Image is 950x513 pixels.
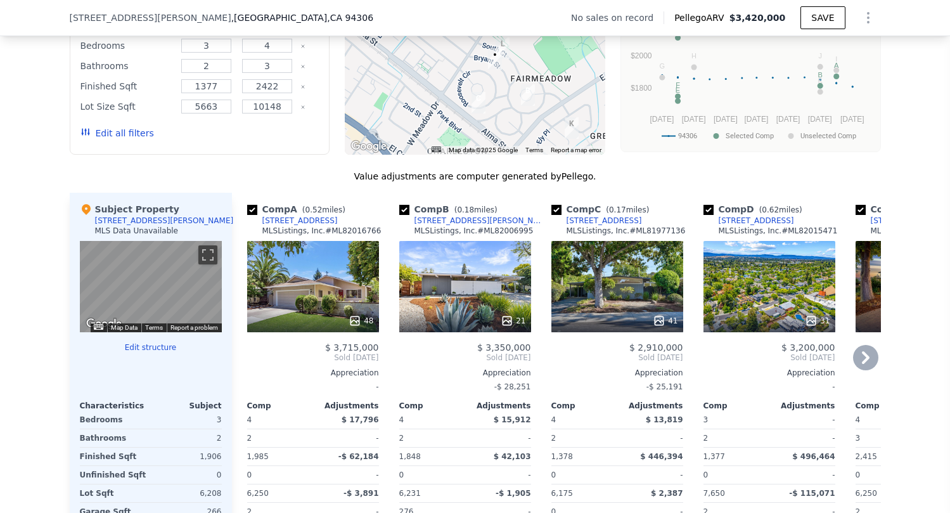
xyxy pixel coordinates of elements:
[551,203,655,216] div: Comp C
[551,489,573,498] span: 6,175
[769,401,835,411] div: Adjustments
[247,429,311,447] div: 2
[772,429,835,447] div: -
[856,5,881,30] button: Show Options
[617,401,683,411] div: Adjustments
[551,415,556,424] span: 4
[703,489,725,498] span: 7,650
[70,11,231,24] span: [STREET_ADDRESS][PERSON_NAME]
[856,489,877,498] span: 6,250
[247,203,350,216] div: Comp A
[153,466,222,484] div: 0
[571,11,664,24] div: No sales on record
[551,353,683,363] span: Sold [DATE]
[521,84,535,106] div: 3726 Carlson Cir
[551,471,556,479] span: 0
[399,353,531,363] span: Sold [DATE]
[678,132,697,140] text: 94306
[754,205,807,214] span: ( miles)
[835,55,837,63] text: I
[650,115,674,124] text: [DATE]
[703,452,725,461] span: 1,377
[807,115,831,124] text: [DATE]
[551,452,573,461] span: 1,378
[327,13,373,23] span: , CA 94306
[247,378,379,396] div: -
[776,115,800,124] text: [DATE]
[348,138,390,155] a: Open this area in Google Maps (opens a new window)
[449,205,503,214] span: ( miles)
[496,489,530,498] span: -$ 1,905
[472,92,485,114] div: 20 Roosevelt Cir
[83,316,125,332] a: Open this area in Google Maps (opens a new window)
[80,429,148,447] div: Bathrooms
[651,489,683,498] span: $ 2,387
[153,448,222,465] div: 1,906
[800,132,856,140] text: Unselected Comp
[477,342,531,353] span: $ 3,350,000
[414,216,546,226] div: [STREET_ADDRESS][PERSON_NAME]
[871,216,946,226] div: [STREET_ADDRESS]
[262,226,382,236] div: MLSListings, Inc. # ML82016766
[145,324,163,331] a: Terms (opens in new tab)
[83,316,125,332] img: Google
[399,429,463,447] div: 2
[80,98,174,115] div: Lot Size Sqft
[609,205,626,214] span: 0.17
[800,6,845,29] button: SAVE
[703,203,807,216] div: Comp D
[468,429,531,447] div: -
[551,216,642,226] a: [STREET_ADDRESS]
[316,429,379,447] div: -
[449,146,518,153] span: Map data ©2025 Google
[703,368,835,378] div: Appreciation
[703,216,794,226] a: [STREET_ADDRESS]
[70,170,881,183] div: Value adjustments are computer generated by Pellego .
[414,226,534,236] div: MLSListings, Inc. # ML82006995
[494,452,531,461] span: $ 42,103
[713,115,737,124] text: [DATE]
[772,466,835,484] div: -
[551,429,615,447] div: 2
[399,452,421,461] span: 1,848
[153,429,222,447] div: 2
[620,429,683,447] div: -
[80,127,154,140] button: Edit all filters
[726,132,774,140] text: Selected Comp
[653,315,677,327] div: 41
[349,315,373,327] div: 48
[247,216,338,226] a: [STREET_ADDRESS]
[646,415,683,424] span: $ 13,819
[80,241,222,332] div: Map
[567,226,686,236] div: MLSListings, Inc. # ML81977136
[343,489,378,498] span: -$ 3,891
[432,146,440,152] button: Keyboard shortcuts
[300,44,305,49] button: Clear
[231,11,373,24] span: , [GEOGRAPHIC_DATA]
[494,415,531,424] span: $ 15,912
[601,205,654,214] span: ( miles)
[676,81,680,89] text: F
[856,401,921,411] div: Comp
[792,452,835,461] span: $ 496,464
[247,415,252,424] span: 4
[856,471,861,479] span: 0
[313,401,379,411] div: Adjustments
[399,415,404,424] span: 4
[262,216,338,226] div: [STREET_ADDRESS]
[629,342,683,353] span: $ 2,910,000
[247,452,269,461] span: 1,985
[856,452,877,461] span: 2,415
[80,342,222,353] button: Edit structure
[80,448,148,465] div: Finished Sqft
[153,484,222,502] div: 6,208
[646,382,683,391] span: -$ 25,191
[153,411,222,429] div: 3
[399,203,503,216] div: Comp B
[772,411,835,429] div: -
[305,205,323,214] span: 0.52
[567,216,642,226] div: [STREET_ADDRESS]
[80,203,179,216] div: Subject Property
[501,315,525,327] div: 21
[247,489,269,498] span: 6,250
